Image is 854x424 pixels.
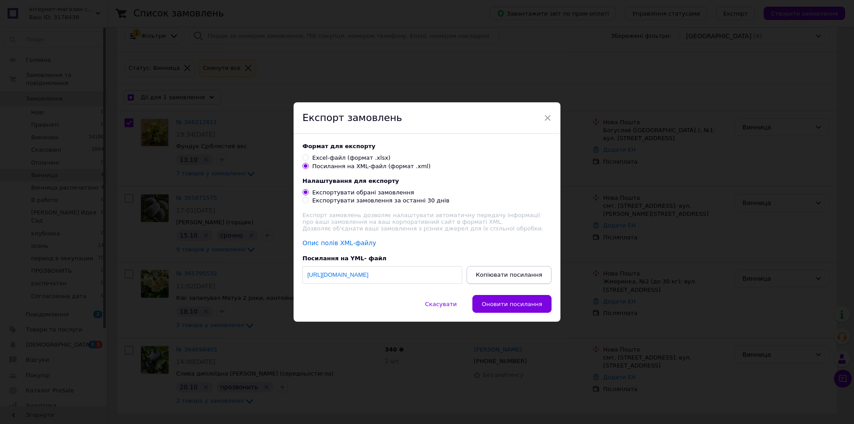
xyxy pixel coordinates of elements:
div: Експортувати обрані замовлення [312,189,414,197]
button: Оновити посилання [472,295,552,313]
span: Копіювати посилання [476,271,542,278]
div: Формат для експорту [302,143,552,149]
div: Excel-файл (формат .xlsx) [312,154,391,162]
span: Оновити посилання [482,301,542,307]
div: Експорт замовлень дозволяє налаштувати автоматичну передачу інформації про ваші замовлення на ваш... [302,212,552,225]
a: Опис полів XML-файлу [302,239,376,246]
button: Копіювати посилання [467,266,552,284]
div: Дозволяє об'єднати ваші замовлення з різних джерел для їх спільної обробки. [302,225,552,232]
div: Експортувати замовлення за останні 30 днів [312,197,449,205]
span: Скасувати [425,301,457,307]
div: Посилання на XML-файл (формат .xml) [312,162,431,170]
button: Скасувати [416,295,466,313]
div: Налаштування для експорту [302,178,552,184]
a: [URL][DOMAIN_NAME] [307,271,368,278]
div: Експорт замовлень [294,102,560,134]
span: × [544,110,552,125]
div: Посилання на YML- файл [302,255,552,262]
